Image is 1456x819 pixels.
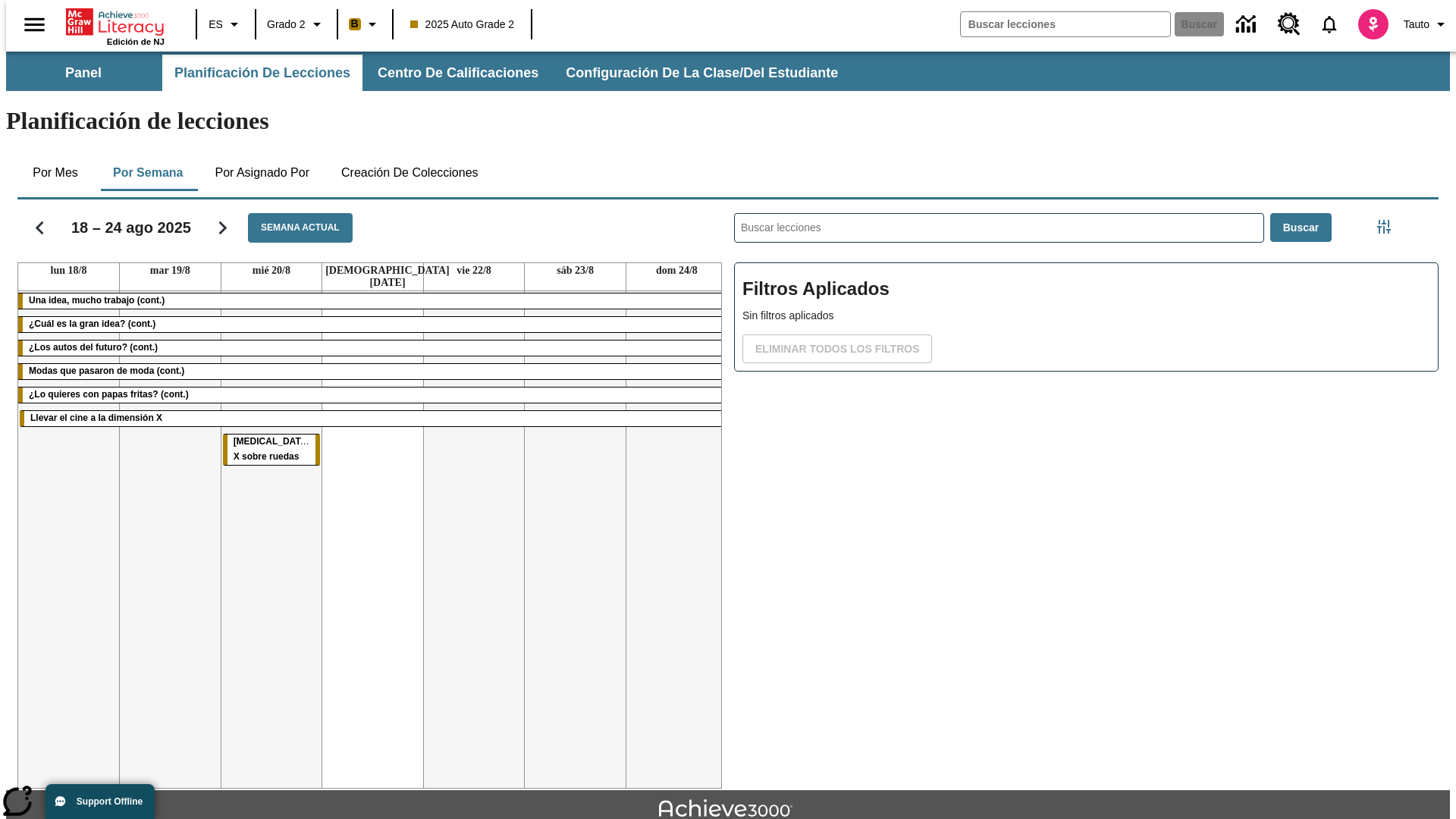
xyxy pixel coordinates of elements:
[1398,11,1456,38] button: Perfil/Configuración
[147,263,193,278] a: 19 de agosto de 2025
[6,52,1450,91] div: Subbarra de navegación
[162,55,362,91] button: Planificación de lecciones
[410,17,515,33] span: 2025 Auto Grade 2
[1270,213,1332,243] button: Buscar
[261,11,332,38] button: Grado: Grado 2, Elige un grado
[202,155,322,191] button: Por asignado por
[20,411,726,426] div: Llevar el cine a la dimensión X
[554,55,850,91] button: Configuración de la clase/del estudiante
[18,388,727,403] div: ¿Lo quieres con papas fritas? (cont.)
[343,11,388,38] button: Boost El color de la clase es anaranjado claro. Cambiar el color de la clase.
[366,55,551,91] button: Centro de calificaciones
[18,293,727,309] div: Una idea, mucho trabajo (cont.)
[30,413,162,423] span: Llevar el cine a la dimensión X
[18,340,727,356] div: ¿Los autos del futuro? (cont.)
[1349,5,1398,44] button: Escoja un nuevo avatar
[71,218,191,237] h2: 18 – 24 ago 2025
[18,364,727,379] div: Modas que pasaron de moda (cont.)
[961,12,1170,36] input: Buscar campo
[66,7,165,37] a: Portada
[77,796,143,807] span: Support Offline
[1227,4,1269,45] a: Centro de información
[107,37,165,46] span: Edición de NJ
[29,295,165,306] span: Una idea, mucho trabajo (cont.)
[554,263,597,278] a: 23 de agosto de 2025
[322,263,453,290] a: 21 de agosto de 2025
[734,262,1439,372] div: Filtros Aplicados
[653,263,701,278] a: 24 de agosto de 2025
[17,155,93,191] button: Por mes
[1404,17,1429,33] span: Tauto
[8,55,159,91] button: Panel
[29,366,184,376] span: Modas que pasaron de moda (cont.)
[48,263,90,278] a: 18 de agosto de 2025
[453,263,494,278] a: 22 de agosto de 2025
[249,263,293,278] a: 20 de agosto de 2025
[722,193,1439,789] div: Buscar
[18,317,727,332] div: ¿Cuál es la gran idea? (cont.)
[1310,5,1349,44] a: Notificaciones
[29,389,189,400] span: ¿Lo quieres con papas fritas? (cont.)
[5,193,722,789] div: Calendario
[1358,9,1389,39] img: avatar image
[6,55,852,91] div: Subbarra de navegación
[248,213,353,243] button: Semana actual
[29,318,155,329] span: ¿Cuál es la gran idea? (cont.)
[223,435,321,465] div: Rayos X sobre ruedas
[351,14,359,33] span: B
[45,784,155,819] button: Support Offline
[209,17,223,33] span: ES
[234,436,310,462] span: Rayos X sobre ruedas
[735,214,1263,242] input: Buscar lecciones
[29,342,158,353] span: ¿Los autos del futuro? (cont.)
[203,209,242,247] button: Seguir
[742,271,1430,308] h2: Filtros Aplicados
[6,107,1450,135] h1: Planificación de lecciones
[20,209,59,247] button: Regresar
[1269,4,1310,45] a: Centro de recursos, Se abrirá en una pestaña nueva.
[267,17,306,33] span: Grado 2
[1369,212,1399,242] button: Menú lateral de filtros
[101,155,195,191] button: Por semana
[742,308,1430,324] p: Sin filtros aplicados
[12,2,57,47] button: Abrir el menú lateral
[202,11,250,38] button: Lenguaje: ES, Selecciona un idioma
[66,5,165,46] div: Portada
[329,155,491,191] button: Creación de colecciones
